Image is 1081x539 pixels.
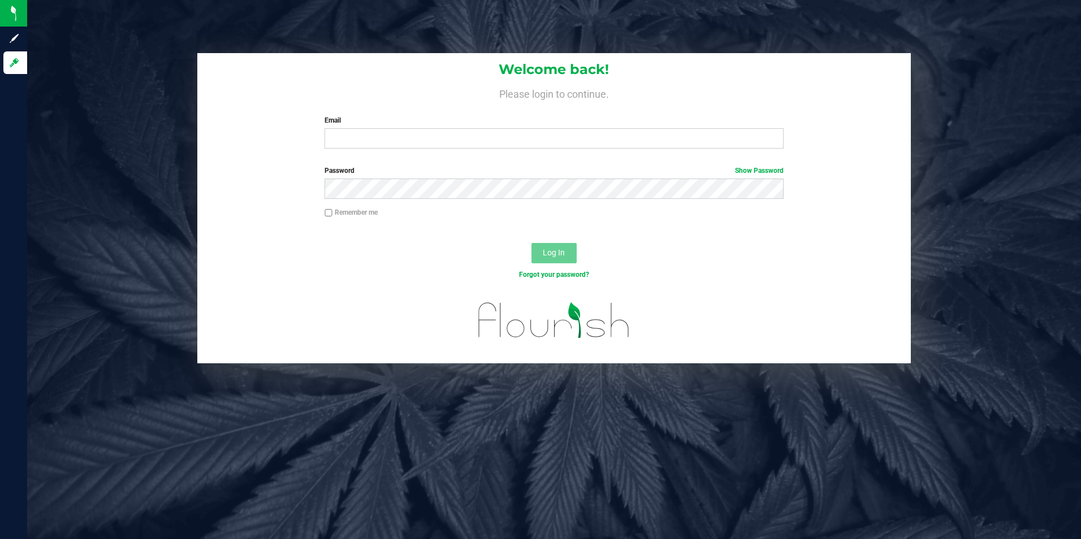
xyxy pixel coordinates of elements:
[325,207,378,218] label: Remember me
[197,62,911,77] h1: Welcome back!
[325,167,354,175] span: Password
[197,86,911,99] h4: Please login to continue.
[735,167,784,175] a: Show Password
[325,209,332,217] input: Remember me
[325,115,784,125] label: Email
[8,57,20,68] inline-svg: Log in
[465,292,643,349] img: flourish_logo.svg
[543,248,565,257] span: Log In
[519,271,589,279] a: Forgot your password?
[8,33,20,44] inline-svg: Sign up
[531,243,577,263] button: Log In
